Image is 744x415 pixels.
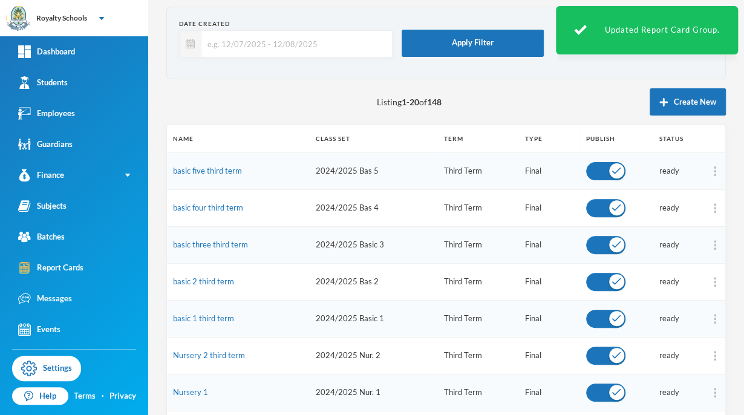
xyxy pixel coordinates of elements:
[653,152,704,189] td: ready
[519,337,580,374] td: Final
[653,374,704,411] td: ready
[310,374,438,411] td: 2024/2025 Nur. 1
[167,125,310,152] th: Name
[173,166,242,175] a: basic five third term
[18,138,73,151] div: Guardians
[519,226,580,263] td: Final
[173,313,234,323] a: basic 1 third term
[519,125,580,152] th: Type
[519,152,580,189] td: Final
[438,125,519,152] th: Term
[7,7,31,31] img: logo
[427,97,442,107] b: 148
[650,88,726,116] button: Create New
[109,390,136,402] a: Privacy
[410,97,419,107] b: 20
[74,390,96,402] a: Terms
[310,337,438,374] td: 2024/2025 Nur. 2
[18,200,67,212] div: Subjects
[653,226,704,263] td: ready
[580,125,653,152] th: Publish
[173,203,243,212] a: basic four third term
[18,323,60,336] div: Events
[18,45,75,58] div: Dashboard
[714,314,716,324] img: ...
[179,19,393,28] div: Date Created
[714,166,716,176] img: ...
[310,125,438,152] th: Class Set
[438,226,519,263] td: Third Term
[438,263,519,300] td: Third Term
[653,189,704,226] td: ready
[714,203,716,213] img: ...
[173,387,208,397] a: Nursery 1
[402,97,406,107] b: 1
[438,300,519,337] td: Third Term
[438,374,519,411] td: Third Term
[714,277,716,287] img: ...
[519,263,580,300] td: Final
[519,300,580,337] td: Final
[18,169,64,181] div: Finance
[18,107,75,120] div: Employees
[310,226,438,263] td: 2024/2025 Basic 3
[653,337,704,374] td: ready
[653,263,704,300] td: ready
[173,276,234,286] a: basic 2 third term
[173,350,245,360] a: Nursery 2 third term
[714,388,716,397] img: ...
[36,13,87,24] div: Royalty Schools
[438,337,519,374] td: Third Term
[438,189,519,226] td: Third Term
[201,30,386,57] input: e.g. 12/07/2025 - 12/08/2025
[377,96,442,108] span: Listing - of
[519,189,580,226] td: Final
[18,292,72,305] div: Messages
[12,387,68,405] a: Help
[402,30,544,57] button: Apply Filter
[173,240,248,249] a: basic three third term
[310,300,438,337] td: 2024/2025 Basic 1
[438,152,519,189] td: Third Term
[310,189,438,226] td: 2024/2025 Bas 4
[556,6,738,54] div: Updated Report Card Group.
[18,230,65,243] div: Batches
[519,374,580,411] td: Final
[714,240,716,250] img: ...
[102,390,104,402] div: ·
[653,125,704,152] th: Status
[12,356,81,381] a: Settings
[653,300,704,337] td: ready
[18,76,68,89] div: Students
[714,351,716,361] img: ...
[18,261,83,274] div: Report Cards
[310,263,438,300] td: 2024/2025 Bas 2
[310,152,438,189] td: 2024/2025 Bas 5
